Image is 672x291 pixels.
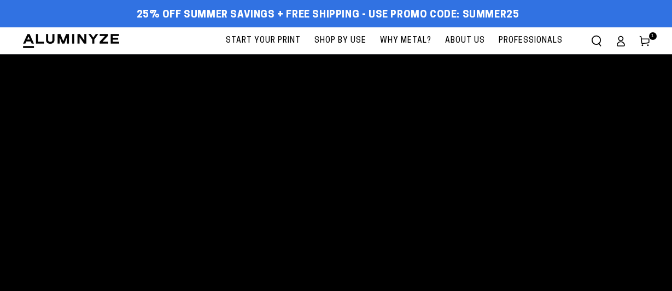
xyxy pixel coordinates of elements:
span: About Us [445,34,485,48]
span: Start Your Print [226,34,301,48]
a: About Us [440,27,490,54]
a: Professionals [493,27,568,54]
span: Shop By Use [314,34,366,48]
span: Why Metal? [380,34,431,48]
img: Aluminyze [22,33,120,49]
a: Shop By Use [309,27,372,54]
a: Start Your Print [220,27,306,54]
span: 25% off Summer Savings + Free Shipping - Use Promo Code: SUMMER25 [137,9,519,21]
span: 1 [651,32,655,40]
summary: Search our site [585,29,609,53]
span: Professionals [499,34,563,48]
a: Why Metal? [375,27,437,54]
